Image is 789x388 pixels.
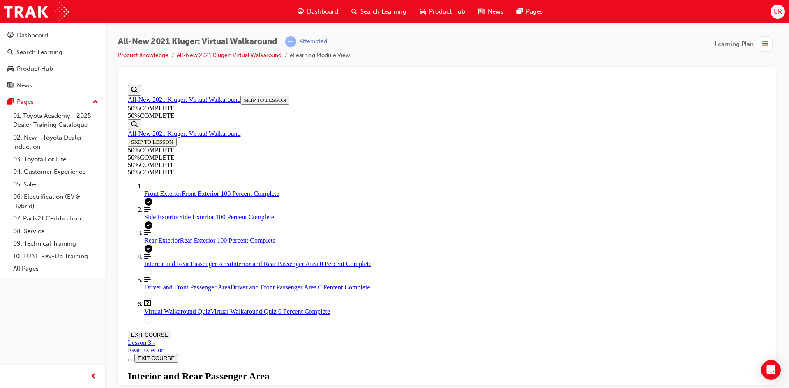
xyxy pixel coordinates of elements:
a: News [3,78,102,93]
button: Show Search Bar [3,38,16,48]
a: All-New 2021 Kluger: Virtual Walkaround [3,48,116,55]
span: Side Exterior 100 Percent Complete [55,132,150,139]
a: All Pages [10,262,102,275]
span: car-icon [7,65,14,73]
li: eLearning Module View [290,51,350,60]
span: search-icon [7,49,13,56]
span: Rear Exterior 100 Percent Complete [55,155,151,162]
a: 01. Toyota Academy - 2025 Dealer Training Catalogue [10,110,102,131]
a: Search Learning [3,45,102,60]
button: SKIP TO LESSON [3,56,52,65]
span: Virtual Walkaround Quiz [20,226,86,233]
a: car-iconProduct Hub [413,3,472,20]
button: Pages [3,94,102,110]
span: guage-icon [7,32,14,39]
div: Lesson 3 - [3,257,39,272]
button: Learning Plan [715,36,776,52]
a: Lesson 3 - Rear Exterior [3,257,39,272]
div: 50 % COMPLETE [3,23,641,30]
a: 06. Electrification (EV & Hybrid) [10,191,102,212]
span: news-icon [7,82,14,90]
span: pages-icon [517,7,523,17]
span: Interior and Rear Passenger Area [20,179,106,186]
div: 50 % COMPLETE [3,87,641,94]
section: Course Information [3,38,118,80]
span: News [488,7,503,16]
div: Attempted [300,38,327,46]
a: Driver and Front Passenger Area 0 Percent Complete [20,195,641,209]
span: pages-icon [7,99,14,106]
a: Dashboard [3,28,102,43]
a: search-iconSearch Learning [345,3,413,20]
span: news-icon [478,7,484,17]
span: Interior and Rear Passenger Area 0 Percent Complete [106,179,247,186]
nav: Course Outline [3,101,641,242]
span: | [280,37,282,46]
a: Rear Exterior 100 Percent Complete [20,148,641,163]
h1: Interior and Rear Passenger Area [3,289,641,300]
button: SKIP TO LESSON [116,14,165,23]
a: Side Exterior 100 Percent Complete [20,124,641,139]
a: 10. TUNE Rev-Up Training [10,250,102,263]
div: Open Intercom Messenger [761,360,781,380]
div: 50 % COMPLETE [3,65,118,72]
span: Side Exterior [20,132,55,139]
div: 50 % COMPLETE [3,30,641,38]
button: Toggle Course Overview [3,277,10,280]
a: All-New 2021 Kluger: Virtual Walkaround [3,14,116,21]
a: 03. Toyota For Life [10,153,102,166]
span: search-icon [351,7,357,17]
span: Dashboard [307,7,338,16]
a: 07. Parts21 Certification [10,212,102,225]
div: 50 % COMPLETE [3,80,641,87]
a: 04. Customer Experience [10,165,102,178]
button: EXIT COURSE [10,272,53,281]
span: prev-icon [90,372,97,382]
img: Trak [4,2,69,21]
span: up-icon [92,97,98,108]
a: 08. Service [10,225,102,238]
button: DashboardSearch LearningProduct HubNews [3,26,102,94]
span: Front Exterior 100 Percent Complete [57,108,155,115]
span: Pages [526,7,543,16]
a: pages-iconPages [510,3,549,20]
span: car-icon [420,7,426,17]
span: Driver and Front Passenger Area 0 Percent Complete [106,202,246,209]
section: Lesson Header [3,289,641,316]
button: CR [771,5,785,19]
span: list-icon [762,39,768,49]
span: Product Hub [429,7,465,16]
a: guage-iconDashboard [291,3,345,20]
span: Learning Plan [715,39,754,49]
a: Product Knowledge [118,52,168,59]
a: All-New 2021 Kluger: Virtual Walkaround [177,52,281,59]
span: All-New 2021 Kluger: Virtual Walkaround [118,37,277,46]
div: News [17,81,32,90]
div: Dashboard [17,31,48,40]
span: Rear Exterior [20,155,55,162]
a: Front Exterior 100 Percent Complete [20,101,641,116]
span: CR [773,7,782,16]
a: 02. New - Toyota Dealer Induction [10,131,102,153]
a: Interior and Rear Passenger Area 0 Percent Complete [20,171,641,186]
a: Product Hub [3,61,102,76]
a: 05. Sales [10,178,102,191]
a: 09. Technical Training [10,237,102,250]
div: Search Learning [16,48,62,57]
span: Virtual Walkaround Quiz 0 Percent Complete [86,226,205,233]
div: Product Hub [17,64,53,73]
span: guage-icon [298,7,304,17]
div: Pages [17,97,34,107]
a: news-iconNews [472,3,510,20]
button: Show Search Bar [3,3,16,14]
span: Front Exterior [20,108,57,115]
span: Driver and Front Passenger Area [20,202,106,209]
div: Rear Exterior [3,265,39,272]
a: Virtual Walkaround Quiz 0 Percent Complete [20,218,641,234]
button: EXIT COURSE [3,249,47,257]
span: learningRecordVerb_ATTEMPT-icon [285,36,296,47]
div: 50 % COMPLETE [3,72,118,80]
section: Course Overview [3,3,641,242]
